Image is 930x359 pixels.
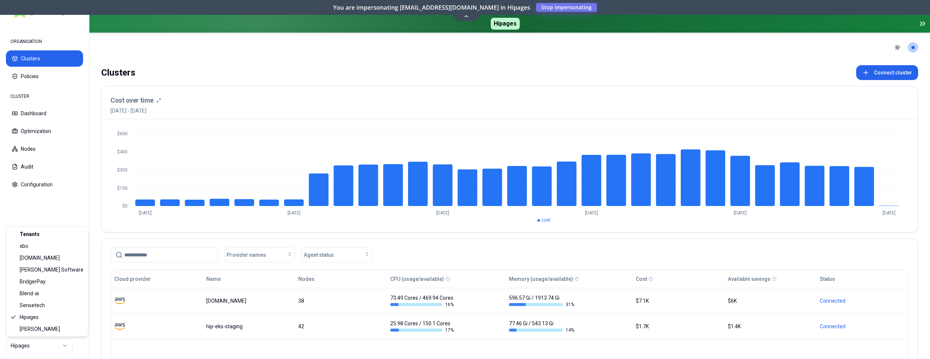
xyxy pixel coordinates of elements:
span: [PERSON_NAME] [20,325,60,333]
span: Sensetech [20,302,45,309]
span: Blend-ai [20,290,39,297]
span: BridgerPay [20,278,46,285]
span: Hipages [20,313,39,321]
span: [DOMAIN_NAME] [20,254,60,262]
div: Tenants [8,228,86,240]
span: xbo [20,242,28,250]
span: [PERSON_NAME] Software [20,266,83,273]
